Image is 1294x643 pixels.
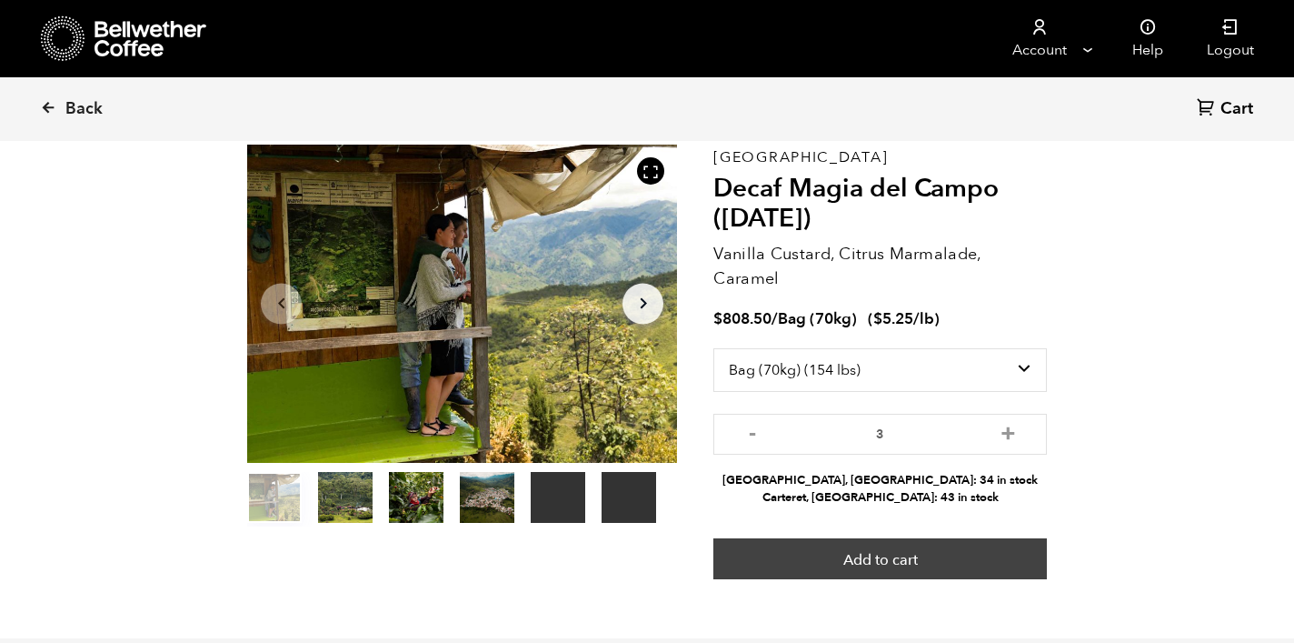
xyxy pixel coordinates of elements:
video: Your browser does not support the video tag. [602,472,656,523]
span: Cart [1220,98,1253,120]
video: Your browser does not support the video tag. [531,472,585,523]
span: Bag (70kg) [778,308,857,329]
bdi: 5.25 [873,308,913,329]
span: $ [873,308,882,329]
span: / [771,308,778,329]
li: [GEOGRAPHIC_DATA], [GEOGRAPHIC_DATA]: 34 in stock [713,472,1047,489]
button: - [741,423,763,441]
span: ( ) [868,308,940,329]
li: Carteret, [GEOGRAPHIC_DATA]: 43 in stock [713,489,1047,507]
span: $ [713,308,722,329]
span: /lb [913,308,934,329]
h2: Decaf Magia del Campo ([DATE]) [713,174,1047,235]
button: Add to cart [713,538,1047,580]
p: Vanilla Custard, Citrus Marmalade, Caramel [713,242,1047,291]
button: + [997,423,1020,441]
a: Cart [1197,97,1258,122]
bdi: 808.50 [713,308,771,329]
span: Back [65,98,103,120]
